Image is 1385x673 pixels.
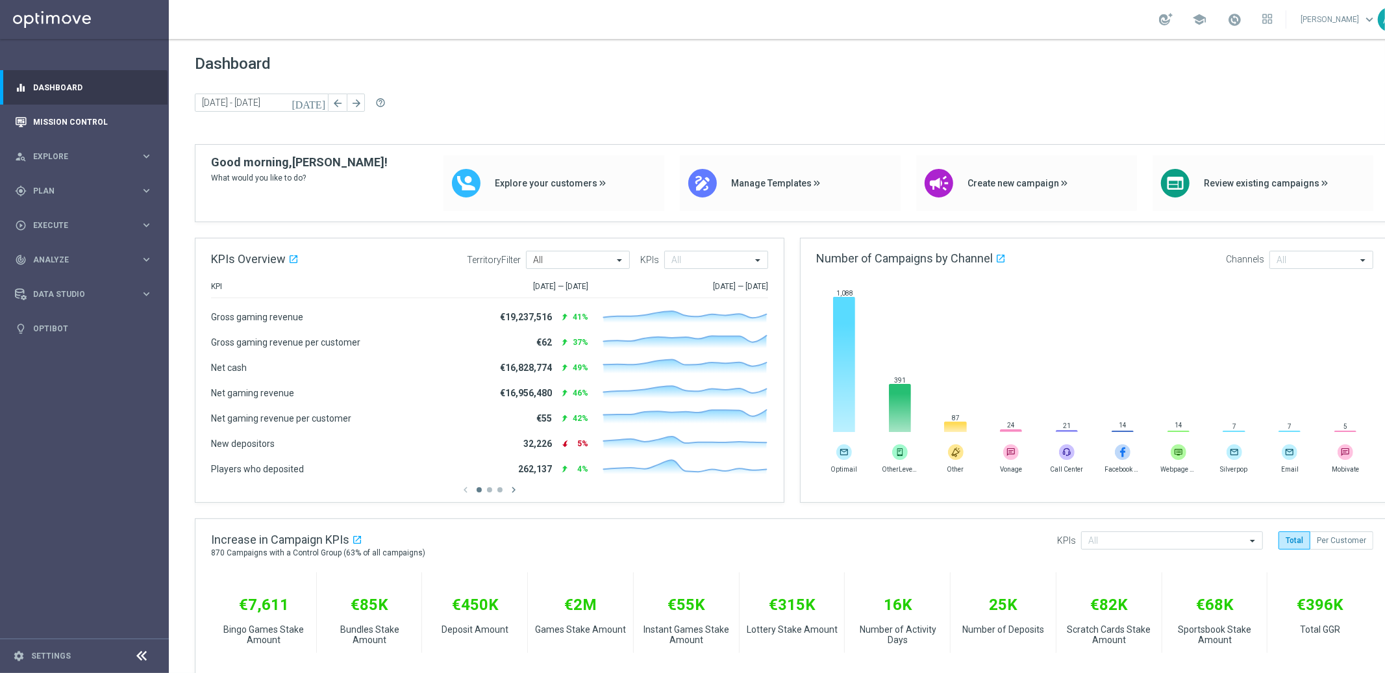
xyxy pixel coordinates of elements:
button: Data Studio keyboard_arrow_right [14,289,153,299]
i: keyboard_arrow_right [140,184,153,197]
span: Explore [33,153,140,160]
i: keyboard_arrow_right [140,150,153,162]
i: track_changes [15,254,27,266]
button: lightbulb Optibot [14,324,153,334]
i: gps_fixed [15,185,27,197]
i: equalizer [15,82,27,94]
span: Execute [33,222,140,229]
i: keyboard_arrow_right [140,219,153,231]
div: Analyze [15,254,140,266]
i: play_circle_outline [15,220,27,231]
a: [PERSON_NAME]keyboard_arrow_down [1299,10,1378,29]
button: gps_fixed Plan keyboard_arrow_right [14,186,153,196]
button: person_search Explore keyboard_arrow_right [14,151,153,162]
div: Execute [15,220,140,231]
i: person_search [15,151,27,162]
span: Analyze [33,256,140,264]
button: play_circle_outline Execute keyboard_arrow_right [14,220,153,231]
i: lightbulb [15,323,27,335]
div: Explore [15,151,140,162]
div: Plan [15,185,140,197]
a: Optibot [33,311,153,346]
a: Dashboard [33,70,153,105]
div: Data Studio [15,288,140,300]
span: keyboard_arrow_down [1362,12,1377,27]
span: Data Studio [33,290,140,298]
a: Settings [31,652,71,660]
i: settings [13,650,25,662]
div: Optibot [15,311,153,346]
div: Dashboard [15,70,153,105]
i: keyboard_arrow_right [140,288,153,300]
span: school [1192,12,1206,27]
i: keyboard_arrow_right [140,253,153,266]
a: Mission Control [33,105,153,139]
button: track_changes Analyze keyboard_arrow_right [14,255,153,265]
button: equalizer Dashboard [14,83,153,93]
button: Mission Control [14,117,153,127]
span: Plan [33,187,140,195]
div: Mission Control [15,105,153,139]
